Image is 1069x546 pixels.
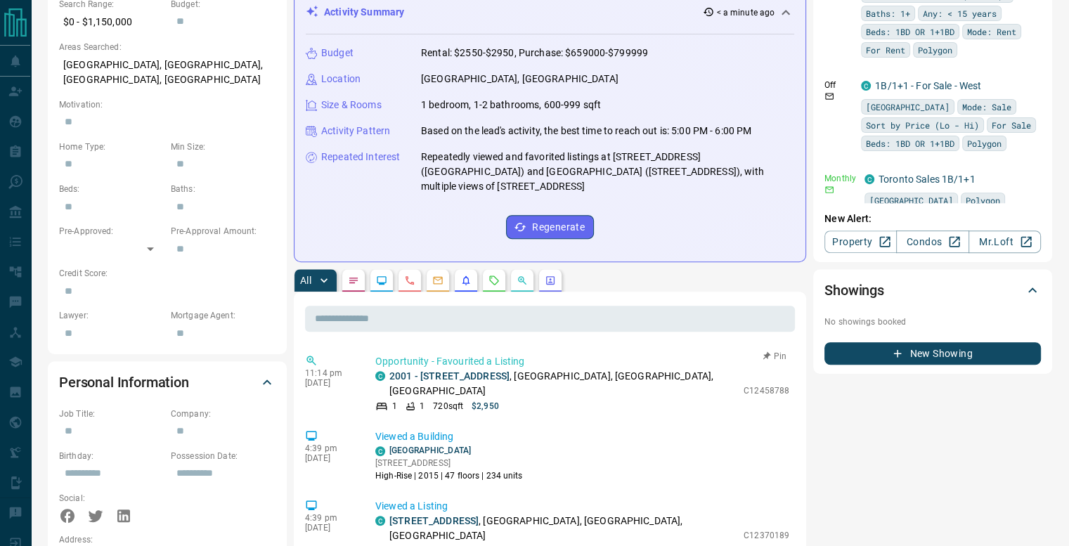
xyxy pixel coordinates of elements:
[59,183,164,195] p: Beds:
[59,11,164,34] p: $0 - $1,150,000
[59,98,276,111] p: Motivation:
[375,469,523,482] p: High-Rise | 2015 | 47 floors | 234 units
[866,25,954,39] span: Beds: 1BD OR 1+1BD
[376,275,387,286] svg: Lead Browsing Activity
[824,79,853,91] p: Off
[433,400,463,412] p: 720 sqft
[404,275,415,286] svg: Calls
[824,230,897,253] a: Property
[545,275,556,286] svg: Agent Actions
[375,457,523,469] p: [STREET_ADDRESS]
[824,172,856,185] p: Monthly
[824,273,1041,307] div: Showings
[824,185,834,195] svg: Email
[866,118,979,132] span: Sort by Price (Lo - Hi)
[488,275,500,286] svg: Requests
[869,193,953,207] span: [GEOGRAPHIC_DATA]
[59,533,276,546] p: Address:
[59,492,164,505] p: Social:
[968,230,1041,253] a: Mr.Loft
[866,136,954,150] span: Beds: 1BD OR 1+1BD
[866,6,910,20] span: Baths: 1+
[861,81,871,91] div: condos.ca
[305,368,354,378] p: 11:14 pm
[59,141,164,153] p: Home Type:
[967,25,1016,39] span: Mode: Rent
[389,369,737,398] p: , [GEOGRAPHIC_DATA], [GEOGRAPHIC_DATA], [GEOGRAPHIC_DATA]
[321,98,382,112] p: Size & Rooms
[879,174,976,185] a: Toronto Sales 1B/1+1
[375,429,789,444] p: Viewed a Building
[824,212,1041,226] p: New Alert:
[966,193,1000,207] span: Polygon
[896,230,968,253] a: Condos
[866,100,950,114] span: [GEOGRAPHIC_DATA]
[321,150,400,164] p: Repeated Interest
[375,499,789,514] p: Viewed a Listing
[59,267,276,280] p: Credit Score:
[389,514,737,543] p: , [GEOGRAPHIC_DATA], [GEOGRAPHIC_DATA], [GEOGRAPHIC_DATA]
[421,98,601,112] p: 1 bedroom, 1-2 bathrooms, 600-999 sqft
[824,279,884,301] h2: Showings
[171,309,276,322] p: Mortgage Agent:
[967,136,1002,150] span: Polygon
[171,225,276,238] p: Pre-Approval Amount:
[864,174,874,184] div: condos.ca
[389,515,479,526] a: [STREET_ADDRESS]
[305,523,354,533] p: [DATE]
[992,118,1031,132] span: For Sale
[744,529,789,542] p: C12370189
[305,378,354,388] p: [DATE]
[389,446,471,455] a: [GEOGRAPHIC_DATA]
[421,46,648,60] p: Rental: $2550-$2950, Purchase: $659000-$799999
[348,275,359,286] svg: Notes
[321,46,354,60] p: Budget
[171,183,276,195] p: Baths:
[421,72,618,86] p: [GEOGRAPHIC_DATA], [GEOGRAPHIC_DATA]
[432,275,443,286] svg: Emails
[824,316,1041,328] p: No showings booked
[375,516,385,526] div: condos.ca
[59,450,164,462] p: Birthday:
[59,41,276,53] p: Areas Searched:
[171,450,276,462] p: Possession Date:
[717,6,775,19] p: < a minute ago
[321,72,361,86] p: Location
[875,80,981,91] a: 1B/1+1 - For Sale - West
[59,365,276,399] div: Personal Information
[324,5,404,20] p: Activity Summary
[300,275,311,285] p: All
[744,384,789,397] p: C12458788
[517,275,528,286] svg: Opportunities
[171,408,276,420] p: Company:
[59,408,164,420] p: Job Title:
[866,43,905,57] span: For Rent
[392,400,397,412] p: 1
[59,371,189,394] h2: Personal Information
[472,400,499,412] p: $2,950
[389,370,510,382] a: 2001 - [STREET_ADDRESS]
[754,350,795,363] button: Pin
[824,342,1041,365] button: New Showing
[171,141,276,153] p: Min Size:
[305,453,354,463] p: [DATE]
[321,124,390,138] p: Activity Pattern
[421,150,794,194] p: Repeatedly viewed and favorited listings at [STREET_ADDRESS] ([GEOGRAPHIC_DATA]) and [GEOGRAPHIC_...
[375,354,789,369] p: Opportunity - Favourited a Listing
[375,371,385,381] div: condos.ca
[375,446,385,456] div: condos.ca
[460,275,472,286] svg: Listing Alerts
[305,443,354,453] p: 4:39 pm
[59,225,164,238] p: Pre-Approved:
[59,309,164,322] p: Lawyer:
[420,400,425,412] p: 1
[305,513,354,523] p: 4:39 pm
[923,6,997,20] span: Any: < 15 years
[962,100,1011,114] span: Mode: Sale
[59,53,276,91] p: [GEOGRAPHIC_DATA], [GEOGRAPHIC_DATA], [GEOGRAPHIC_DATA], [GEOGRAPHIC_DATA]
[918,43,952,57] span: Polygon
[506,215,594,239] button: Regenerate
[421,124,751,138] p: Based on the lead's activity, the best time to reach out is: 5:00 PM - 6:00 PM
[824,91,834,101] svg: Email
